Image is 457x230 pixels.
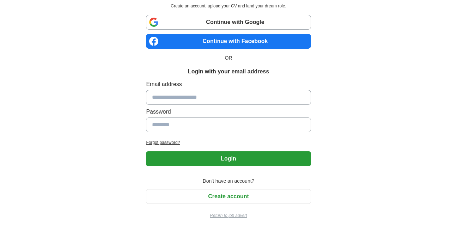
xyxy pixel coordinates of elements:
[147,3,309,9] p: Create an account, upload your CV and land your dream role.
[221,54,237,62] span: OR
[146,139,311,146] a: Forgot password?
[188,67,269,76] h1: Login with your email address
[146,15,311,30] a: Continue with Google
[146,212,311,219] a: Return to job advert
[146,34,311,49] a: Continue with Facebook
[146,151,311,166] button: Login
[146,189,311,204] button: Create account
[146,108,311,116] label: Password
[199,177,259,185] span: Don't have an account?
[146,80,311,89] label: Email address
[146,193,311,199] a: Create account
